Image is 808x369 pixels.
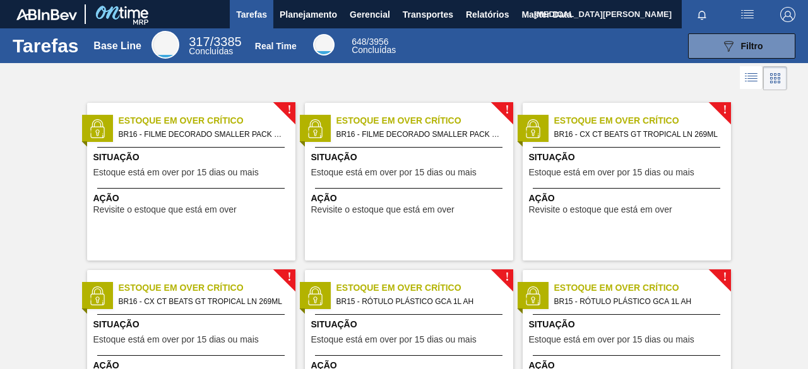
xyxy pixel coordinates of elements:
span: Estoque em Over Crítico [119,114,295,127]
span: Estoque está em over por 15 dias ou mais [529,335,694,344]
span: Estoque está em over por 15 dias ou mais [311,335,477,344]
span: ! [287,105,291,115]
span: Estoque em Over Crítico [336,114,513,127]
span: Estoque em Over Crítico [554,281,731,295]
span: Situação [311,318,510,331]
span: 648 [352,37,366,47]
span: Filtro [741,41,763,51]
div: Base Line [93,40,141,52]
img: status [88,286,107,305]
span: Planejamento [280,7,337,22]
span: ! [287,272,291,282]
span: Situação [311,151,510,164]
span: Revisite o estoque que está em over [93,205,237,214]
button: Filtro [688,33,795,59]
span: ! [505,105,509,115]
img: TNhmsLtSVTkK8tSr43FrP2fwEKptu5GPRR3wAAAABJRU5ErkJggg== [16,9,77,20]
span: Ação [529,192,728,205]
div: Real Time [313,34,335,56]
span: Estoque está em over por 15 dias ou mais [311,168,477,177]
span: Master Data [521,7,571,22]
span: Estoque em Over Crítico [336,281,513,295]
img: Logout [780,7,795,22]
img: userActions [740,7,755,22]
span: BR16 - FILME DECORADO SMALLER PACK 269ML [119,127,285,141]
span: BR16 - CX CT BEATS GT TROPICAL LN 269ML [554,127,721,141]
span: Estoque está em over por 15 dias ou mais [93,335,259,344]
h1: Tarefas [13,38,79,53]
span: / 3956 [352,37,388,47]
span: / 3385 [189,35,241,49]
span: Ação [311,192,510,205]
img: status [523,286,542,305]
span: ! [505,272,509,282]
span: Estoque em Over Crítico [119,281,295,295]
img: status [523,119,542,138]
img: status [306,286,324,305]
span: Gerencial [350,7,390,22]
span: Situação [529,151,728,164]
span: BR15 - RÓTULO PLÁSTICO GCA 1L AH [554,295,721,308]
span: Estoque está em over por 15 dias ou mais [93,168,259,177]
div: Visão em Cards [763,66,787,90]
span: Estoque está em over por 15 dias ou mais [529,168,694,177]
div: Base Line [189,37,241,56]
span: Situação [529,318,728,331]
img: status [306,119,324,138]
img: status [88,119,107,138]
div: Real Time [352,38,396,54]
div: Base Line [151,31,179,59]
span: Estoque em Over Crítico [554,114,731,127]
span: Concluídas [189,46,233,56]
div: Visão em Lista [740,66,763,90]
span: Ação [93,192,292,205]
span: ! [723,105,727,115]
span: Revisite o estoque que está em over [529,205,672,214]
span: BR15 - RÓTULO PLÁSTICO GCA 1L AH [336,295,503,308]
span: Relatórios [466,7,509,22]
span: Tarefas [236,7,267,22]
span: Concluídas [352,45,396,55]
span: ! [723,272,727,282]
span: BR16 - FILME DECORADO SMALLER PACK 269ML [336,127,503,141]
span: 317 [189,35,210,49]
span: BR16 - CX CT BEATS GT TROPICAL LN 269ML [119,295,285,308]
span: Situação [93,318,292,331]
button: Notificações [682,6,722,23]
span: Situação [93,151,292,164]
div: Real Time [255,41,297,51]
span: Revisite o estoque que está em over [311,205,454,214]
span: Transportes [403,7,453,22]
